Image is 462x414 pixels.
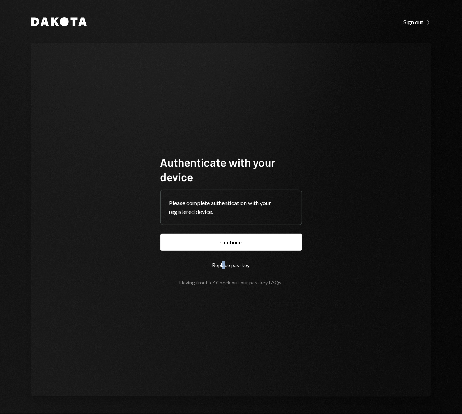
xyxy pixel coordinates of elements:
div: Having trouble? Check out our . [179,279,283,286]
a: passkey FAQs [249,279,281,286]
a: Sign out [404,18,431,26]
button: Continue [160,234,302,251]
h1: Authenticate with your device [160,155,302,184]
div: Please complete authentication with your registered device. [169,199,293,216]
button: Replace passkey [160,257,302,274]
